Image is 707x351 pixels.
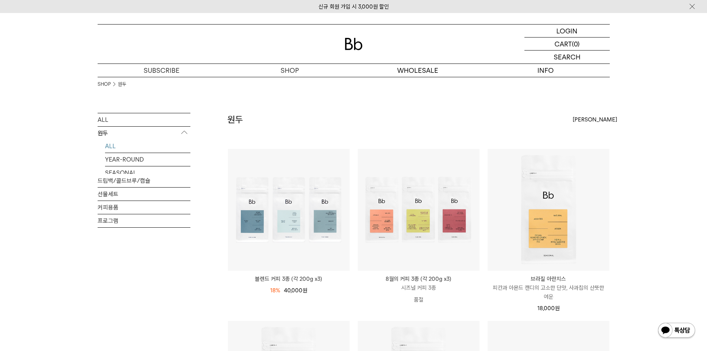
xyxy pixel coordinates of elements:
a: 블렌드 커피 3종 (각 200g x3) [228,274,350,283]
a: ALL [105,140,190,153]
img: 8월의 커피 3종 (각 200g x3) [358,149,479,271]
p: SEARCH [554,51,580,64]
a: 드립백/콜드브루/캡슐 [98,174,190,187]
a: 커피용품 [98,201,190,214]
h2: 원두 [228,113,243,126]
a: 브라질 아란치스 피칸과 아몬드 캔디의 고소한 단맛, 사과칩의 산뜻한 여운 [488,274,609,301]
a: 프로그램 [98,214,190,227]
a: SHOP [226,64,354,77]
span: 40,000 [284,287,307,294]
p: LOGIN [556,25,577,37]
span: 원 [555,305,560,312]
a: 원두 [118,81,126,88]
img: 브라질 아란치스 [488,149,609,271]
p: 원두 [98,127,190,140]
a: SHOP [98,81,111,88]
a: LOGIN [524,25,610,38]
p: INFO [482,64,610,77]
span: [PERSON_NAME] [573,115,617,124]
p: 8월의 커피 3종 (각 200g x3) [358,274,479,283]
img: 로고 [345,38,363,50]
p: (0) [572,38,580,50]
div: 18% [270,286,280,295]
p: 시즈널 커피 3종 [358,283,479,292]
a: CART (0) [524,38,610,51]
p: CART [554,38,572,50]
p: 품절 [358,292,479,307]
a: 선물세트 [98,188,190,201]
a: 신규 회원 가입 시 3,000원 할인 [318,3,389,10]
span: 원 [302,287,307,294]
p: WHOLESALE [354,64,482,77]
p: 브라질 아란치스 [488,274,609,283]
a: ALL [98,113,190,126]
a: SUBSCRIBE [98,64,226,77]
a: YEAR-ROUND [105,153,190,166]
img: 블렌드 커피 3종 (각 200g x3) [228,149,350,271]
img: 카카오톡 채널 1:1 채팅 버튼 [657,322,696,340]
span: 18,000 [537,305,560,312]
a: SEASONAL [105,166,190,179]
a: 8월의 커피 3종 (각 200g x3) 시즈널 커피 3종 [358,274,479,292]
p: 피칸과 아몬드 캔디의 고소한 단맛, 사과칩의 산뜻한 여운 [488,283,609,301]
